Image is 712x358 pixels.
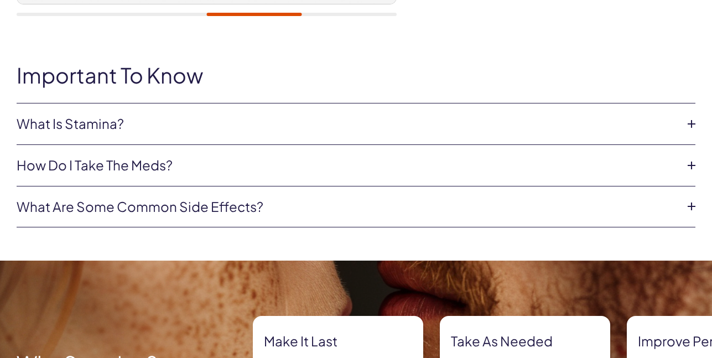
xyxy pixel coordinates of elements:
a: What Is Stamina? [17,115,678,133]
a: What are some common side effects? [17,198,678,216]
strong: Take As needed [451,332,599,351]
strong: Make it last [264,332,412,351]
h2: Important To Know [17,64,695,87]
a: How do I take the Meds? [17,156,678,175]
